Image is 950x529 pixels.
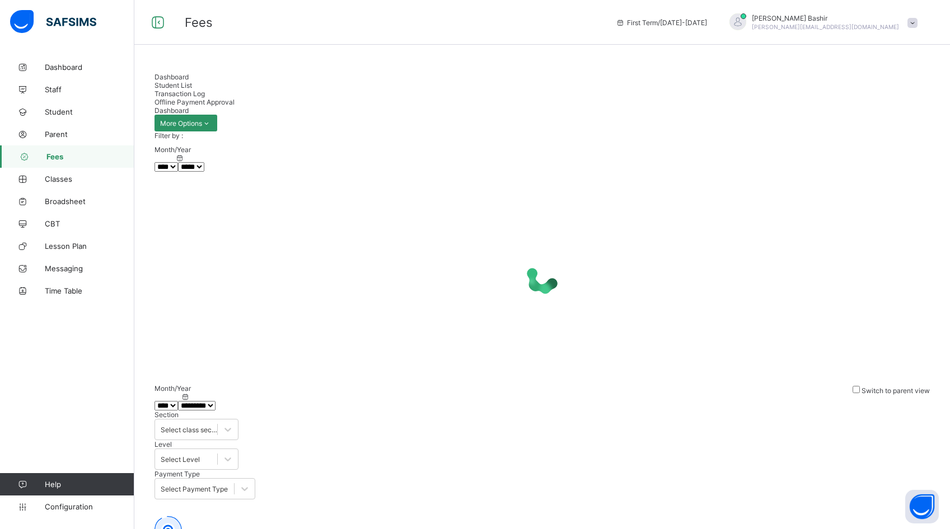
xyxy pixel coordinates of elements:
div: Select Payment Type [161,485,228,493]
span: Configuration [45,502,134,511]
span: Filter by : [155,131,183,140]
span: Fees [185,15,213,30]
span: Transaction Log [155,89,205,98]
span: Lesson Plan [45,242,134,251]
span: Dashboard [155,106,189,115]
span: [PERSON_NAME] Bashir [752,14,899,22]
span: Month/Year [155,145,191,154]
span: Payment Type [155,470,200,478]
span: Broadsheet [45,197,134,206]
span: session/term information [616,18,707,27]
span: Offline Payment Approval [155,98,235,106]
span: Month/Year [155,384,191,393]
span: More Options [160,119,212,127]
span: Student [45,107,134,116]
span: Classes [45,174,134,183]
span: Level [155,440,172,448]
span: Section [155,410,179,419]
span: Fees [46,152,134,161]
img: safsims [10,10,96,34]
label: Switch to parent view [862,386,930,395]
button: Open asap [905,490,939,523]
div: Select Level [161,455,200,464]
span: Time Table [45,286,134,295]
span: Messaging [45,264,134,273]
span: Dashboard [45,63,134,72]
span: Dashboard [155,73,189,81]
span: Staff [45,85,134,94]
div: HamidBashir [718,13,923,32]
span: [PERSON_NAME][EMAIL_ADDRESS][DOMAIN_NAME] [752,23,899,30]
span: Help [45,480,134,489]
span: Student List [155,81,192,89]
div: Select class section [161,426,218,434]
span: CBT [45,219,134,228]
span: Parent [45,130,134,139]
